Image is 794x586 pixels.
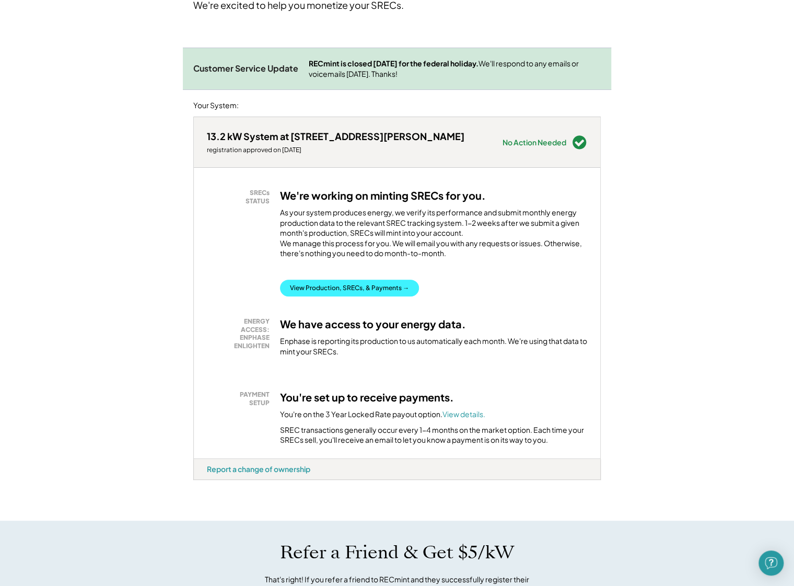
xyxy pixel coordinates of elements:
[309,59,601,79] div: We'll respond to any emails or voicemails [DATE]. Thanks!
[207,146,464,154] div: registration approved on [DATE]
[280,336,587,357] div: Enphase is reporting its production to us automatically each month. We're using that data to mint...
[212,189,270,205] div: SRECs STATUS
[758,550,784,576] div: Open Intercom Messenger
[280,425,587,445] div: SREC transactions generally occur every 1-4 months on the market option. Each time your SRECs sel...
[207,130,464,142] div: 13.2 kW System at [STREET_ADDRESS][PERSON_NAME]
[207,464,310,474] div: Report a change of ownership
[280,189,486,202] h3: We're working on minting SRECs for you.
[280,390,454,404] h3: You're set up to receive payments.
[212,317,270,350] div: ENERGY ACCESS: ENPHASE ENLIGHTEN
[280,542,514,564] h1: Refer a Friend & Get $5/kW
[503,139,566,146] div: No Action Needed
[193,63,298,74] div: Customer Service Update
[280,317,466,331] h3: We have access to your energy data.
[280,409,485,420] div: You're on the 3 Year Locked Rate payout option.
[193,480,229,484] div: pr5al7c8 - VA Distributed
[212,390,270,407] div: PAYMENT SETUP
[280,208,587,264] div: As your system produces energy, we verify its performance and submit monthly energy production da...
[442,409,485,419] a: View details.
[193,100,239,111] div: Your System:
[309,59,478,68] strong: RECmint is closed [DATE] for the federal holiday.
[280,280,419,296] button: View Production, SRECs, & Payments →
